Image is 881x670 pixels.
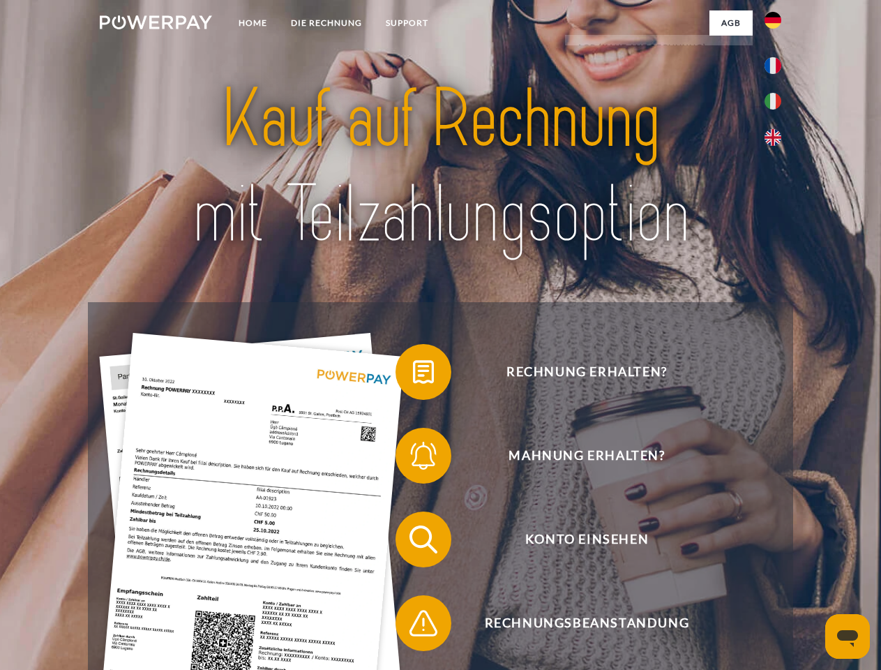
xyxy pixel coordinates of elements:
[709,10,753,36] a: agb
[406,438,441,473] img: qb_bell.svg
[406,355,441,389] img: qb_bill.svg
[406,522,441,557] img: qb_search.svg
[416,428,758,484] span: Mahnung erhalten?
[100,15,212,29] img: logo-powerpay-white.svg
[765,12,781,29] img: de
[396,428,758,484] button: Mahnung erhalten?
[396,595,758,651] button: Rechnungsbeanstandung
[374,10,440,36] a: SUPPORT
[416,512,758,567] span: Konto einsehen
[416,595,758,651] span: Rechnungsbeanstandung
[765,129,781,146] img: en
[765,57,781,74] img: fr
[227,10,279,36] a: Home
[765,93,781,110] img: it
[396,344,758,400] button: Rechnung erhalten?
[565,35,753,60] a: AGB (Kauf auf Rechnung)
[279,10,374,36] a: DIE RECHNUNG
[133,67,748,267] img: title-powerpay_de.svg
[416,344,758,400] span: Rechnung erhalten?
[406,606,441,641] img: qb_warning.svg
[825,614,870,659] iframe: Schaltfläche zum Öffnen des Messaging-Fensters
[396,512,758,567] button: Konto einsehen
